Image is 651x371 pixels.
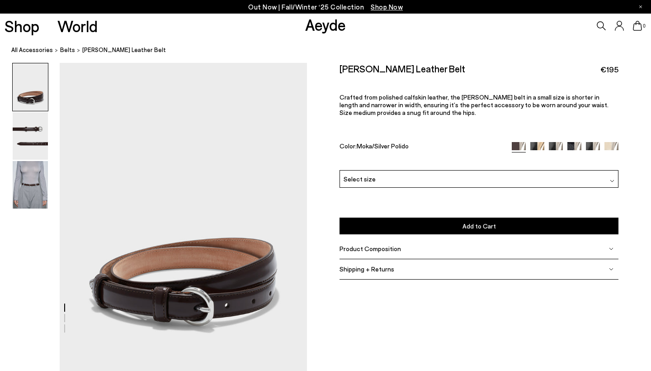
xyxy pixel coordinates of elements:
[609,247,613,251] img: svg%3E
[610,179,614,183] img: svg%3E
[60,46,75,53] span: belts
[13,63,48,111] img: Reed Leather Belt - Image 1
[5,18,39,34] a: Shop
[371,3,403,11] span: Navigate to /collections/new-in
[82,45,166,55] span: [PERSON_NAME] Leather Belt
[357,142,409,150] span: Moka/Silver Polido
[340,93,609,116] span: Crafted from polished calfskin leather, the [PERSON_NAME] belt in a small size is shorter in leng...
[248,1,403,13] p: Out Now | Fall/Winter ‘25 Collection
[600,64,618,75] span: €195
[340,218,618,234] button: Add to Cart
[340,63,465,74] h2: [PERSON_NAME] Leather Belt
[462,222,496,230] span: Add to Cart
[13,161,48,209] img: Reed Leather Belt - Image 3
[642,24,646,29] span: 0
[633,21,642,31] a: 0
[340,142,503,152] div: Color:
[344,174,376,184] span: Select size
[340,245,401,252] span: Product Composition
[60,45,75,55] a: belts
[305,15,346,34] a: Aeyde
[340,265,394,273] span: Shipping + Returns
[11,45,53,55] a: All Accessories
[57,18,98,34] a: World
[609,267,613,271] img: svg%3E
[13,112,48,160] img: Reed Leather Belt - Image 2
[11,38,651,63] nav: breadcrumb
